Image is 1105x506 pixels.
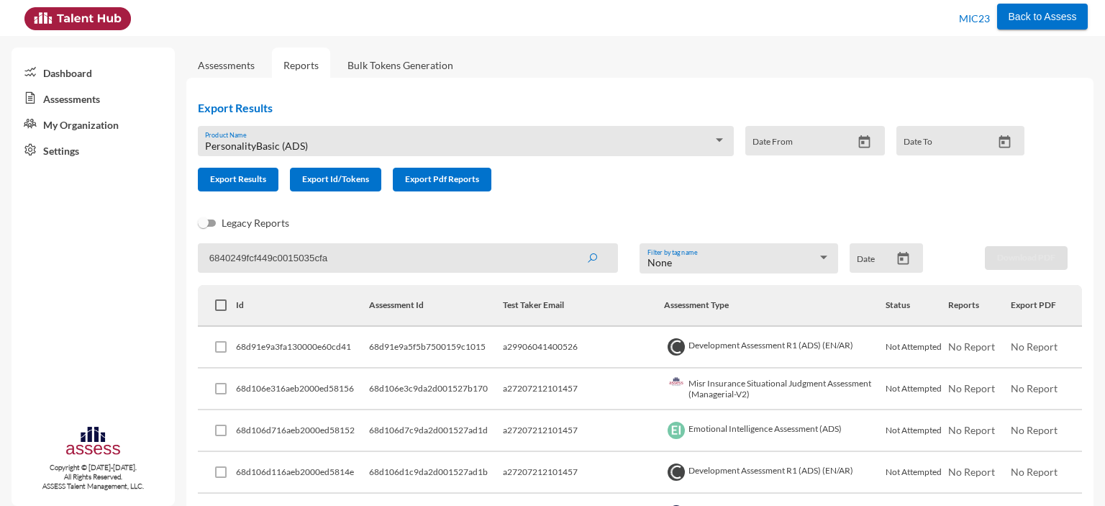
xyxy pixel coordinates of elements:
[205,140,308,152] span: PersonalityBasic (ADS)
[369,452,503,494] td: 68d106d1c9da2d001527ad1b
[222,214,289,232] span: Legacy Reports
[369,369,503,410] td: 68d106e3c9da2d001527b170
[12,137,175,163] a: Settings
[997,4,1088,30] button: Back to Assess
[405,173,479,184] span: Export Pdf Reports
[997,7,1088,23] a: Back to Assess
[65,425,122,460] img: assesscompany-logo.png
[886,369,948,410] td: Not Attempted
[369,285,503,327] th: Assessment Id
[1011,285,1082,327] th: Export PDF
[198,59,255,71] a: Assessments
[302,173,369,184] span: Export Id/Tokens
[336,48,465,83] a: Bulk Tokens Generation
[886,327,948,369] td: Not Attempted
[886,285,948,327] th: Status
[12,59,175,85] a: Dashboard
[992,135,1017,150] button: Open calendar
[236,410,369,452] td: 68d106d716aeb2000ed58152
[393,168,491,191] button: Export Pdf Reports
[369,410,503,452] td: 68d106d7c9da2d001527ad1d
[290,168,381,191] button: Export Id/Tokens
[503,327,664,369] td: a29906041400526
[503,452,664,494] td: a27207212101457
[948,424,995,436] span: No Report
[886,452,948,494] td: Not Attempted
[236,327,369,369] td: 68d91e9a3fa130000e60cd41
[503,410,664,452] td: a27207212101457
[1009,11,1077,22] span: Back to Assess
[948,466,995,478] span: No Report
[236,452,369,494] td: 68d106d116aeb2000ed5814e
[664,285,885,327] th: Assessment Type
[852,135,877,150] button: Open calendar
[891,251,916,266] button: Open calendar
[198,101,1036,114] h2: Export Results
[1011,424,1058,436] span: No Report
[886,410,948,452] td: Not Attempted
[1011,340,1058,353] span: No Report
[369,327,503,369] td: 68d91e9a5f5b7500159c1015
[503,369,664,410] td: a27207212101457
[948,340,995,353] span: No Report
[664,410,885,452] td: Emotional Intelligence Assessment (ADS)
[12,85,175,111] a: Assessments
[236,285,369,327] th: Id
[210,173,266,184] span: Export Results
[948,382,995,394] span: No Report
[647,256,672,268] span: None
[664,327,885,369] td: Development Assessment R1 (ADS) (EN/AR)
[948,285,1011,327] th: Reports
[12,111,175,137] a: My Organization
[198,243,618,273] input: Search by name, token, assessment type, etc.
[1011,382,1058,394] span: No Report
[1011,466,1058,478] span: No Report
[198,168,278,191] button: Export Results
[664,369,885,410] td: Misr Insurance Situational Judgment Assessment (Managerial-V2)
[997,252,1055,263] span: Download PDF
[664,452,885,494] td: Development Assessment R1 (ADS) (EN/AR)
[272,48,330,83] a: Reports
[959,7,990,30] p: MIC23
[12,463,175,491] p: Copyright © [DATE]-[DATE]. All Rights Reserved. ASSESS Talent Management, LLC.
[985,246,1068,270] button: Download PDF
[503,285,664,327] th: Test Taker Email
[236,369,369,410] td: 68d106e316aeb2000ed58156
